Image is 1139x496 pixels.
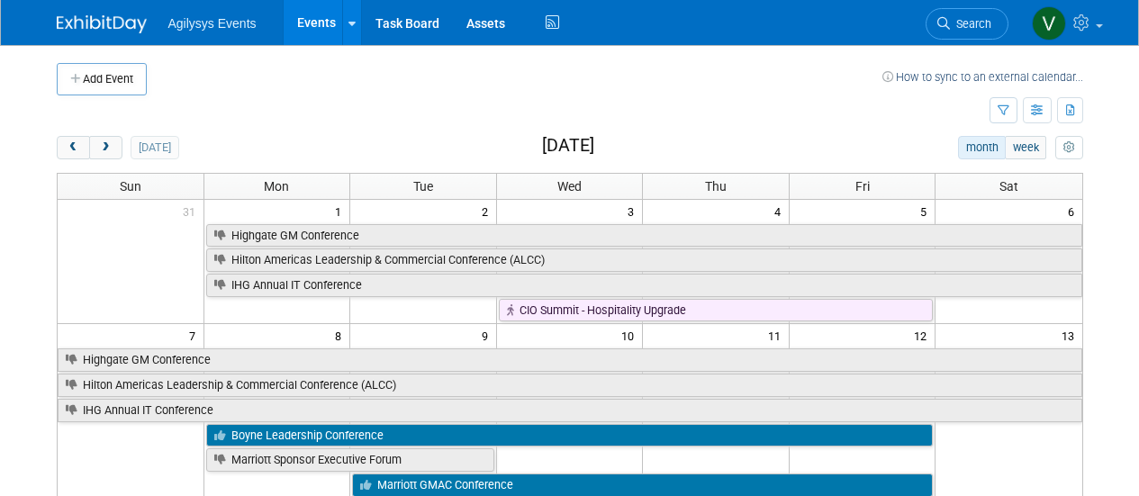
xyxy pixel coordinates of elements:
span: 13 [1060,324,1082,347]
a: Marriott Sponsor Executive Forum [206,448,494,472]
span: Sat [999,179,1018,194]
img: ExhibitDay [57,15,147,33]
h2: [DATE] [542,136,594,156]
button: week [1005,136,1046,159]
button: [DATE] [131,136,178,159]
img: Vaitiare Munoz [1032,6,1066,41]
span: Wed [557,179,582,194]
span: 7 [187,324,203,347]
button: Add Event [57,63,147,95]
span: Tue [413,179,433,194]
span: Sun [120,179,141,194]
span: 11 [766,324,789,347]
button: month [958,136,1006,159]
a: Highgate GM Conference [206,224,1082,248]
span: 5 [918,200,935,222]
span: 9 [480,324,496,347]
span: 6 [1066,200,1082,222]
i: Personalize Calendar [1063,142,1075,154]
span: 1 [333,200,349,222]
a: How to sync to an external calendar... [882,70,1083,84]
a: Hilton Americas Leadership & Commercial Conference (ALCC) [206,248,1082,272]
button: prev [57,136,90,159]
span: 10 [619,324,642,347]
span: 4 [773,200,789,222]
button: myCustomButton [1055,136,1082,159]
a: Boyne Leadership Conference [206,424,934,447]
span: Agilysys Events [168,16,257,31]
span: 3 [626,200,642,222]
span: 8 [333,324,349,347]
a: Hilton Americas Leadership & Commercial Conference (ALCC) [58,374,1082,397]
span: 2 [480,200,496,222]
span: Mon [264,179,289,194]
span: Fri [855,179,870,194]
a: IHG Annual IT Conference [58,399,1082,422]
span: 12 [912,324,935,347]
a: Highgate GM Conference [58,348,1082,372]
span: 31 [181,200,203,222]
span: Search [950,17,991,31]
button: next [89,136,122,159]
a: Search [926,8,1008,40]
a: CIO Summit - Hospitality Upgrade [499,299,934,322]
span: Thu [705,179,727,194]
a: IHG Annual IT Conference [206,274,1082,297]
